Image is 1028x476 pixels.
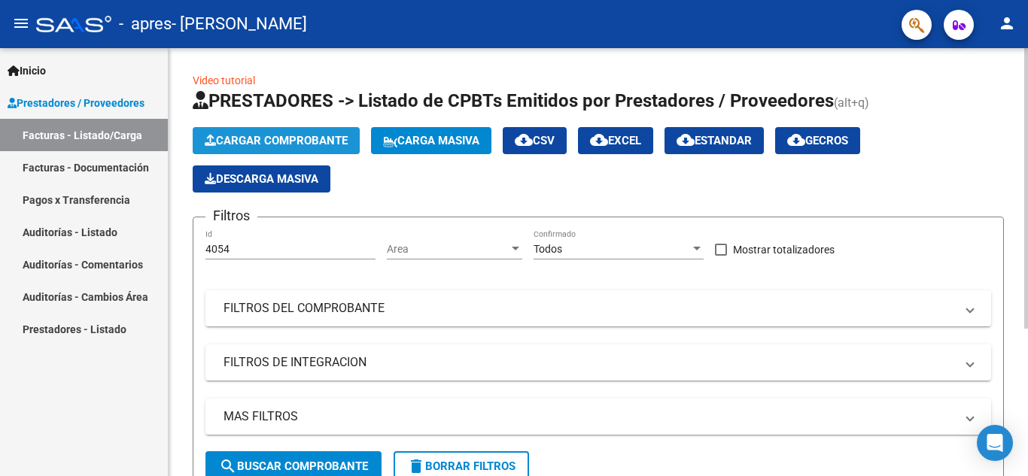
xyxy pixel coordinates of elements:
[775,127,860,154] button: Gecros
[8,62,46,79] span: Inicio
[733,241,835,259] span: Mostrar totalizadores
[503,127,567,154] button: CSV
[998,14,1016,32] mat-icon: person
[205,290,991,326] mat-expansion-panel-header: FILTROS DEL COMPROBANTE
[219,457,237,475] mat-icon: search
[193,165,330,193] button: Descarga Masiva
[677,134,752,147] span: Estandar
[219,459,368,473] span: Buscar Comprobante
[665,127,764,154] button: Estandar
[12,14,30,32] mat-icon: menu
[205,134,348,147] span: Cargar Comprobante
[534,243,562,255] span: Todos
[205,399,991,435] mat-expansion-panel-header: MAS FILTROS
[578,127,653,154] button: EXCEL
[677,131,695,149] mat-icon: cloud_download
[224,354,955,371] mat-panel-title: FILTROS DE INTEGRACION
[834,96,869,110] span: (alt+q)
[787,134,848,147] span: Gecros
[119,8,172,41] span: - apres
[383,134,479,147] span: Carga Masiva
[193,90,834,111] span: PRESTADORES -> Listado de CPBTs Emitidos por Prestadores / Proveedores
[787,131,805,149] mat-icon: cloud_download
[205,172,318,186] span: Descarga Masiva
[193,127,360,154] button: Cargar Comprobante
[205,344,991,380] mat-expansion-panel-header: FILTROS DE INTEGRACION
[590,134,641,147] span: EXCEL
[193,74,255,86] a: Video tutorial
[224,408,955,425] mat-panel-title: MAS FILTROS
[205,205,257,226] h3: Filtros
[224,300,955,317] mat-panel-title: FILTROS DEL COMPROBANTE
[407,457,425,475] mat-icon: delete
[407,459,516,473] span: Borrar Filtros
[8,95,144,111] span: Prestadores / Proveedores
[515,134,555,147] span: CSV
[371,127,491,154] button: Carga Masiva
[590,131,608,149] mat-icon: cloud_download
[515,131,533,149] mat-icon: cloud_download
[387,243,509,256] span: Area
[977,425,1013,461] div: Open Intercom Messenger
[193,165,330,193] app-download-masive: Descarga masiva de comprobantes (adjuntos)
[172,8,307,41] span: - [PERSON_NAME]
